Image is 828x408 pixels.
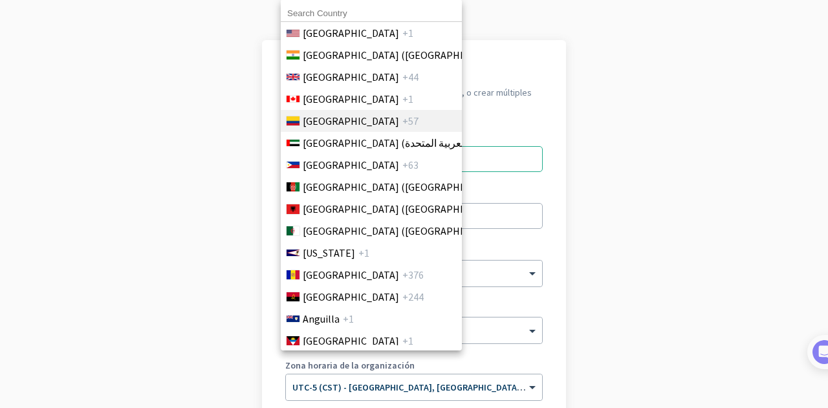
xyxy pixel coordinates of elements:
span: [GEOGRAPHIC_DATA] [303,267,399,283]
span: [GEOGRAPHIC_DATA] (‫الإمارات العربية المتحدة‬‎) [303,135,507,151]
span: [GEOGRAPHIC_DATA] [303,25,399,41]
span: +244 [402,289,424,305]
span: [GEOGRAPHIC_DATA] [303,289,399,305]
span: +1 [402,91,413,107]
span: Anguilla [303,311,340,327]
span: [GEOGRAPHIC_DATA] (‫[GEOGRAPHIC_DATA]‬‎) [303,223,505,239]
span: [GEOGRAPHIC_DATA] [303,157,399,173]
span: +1 [343,311,354,327]
span: +1 [402,25,413,41]
span: [GEOGRAPHIC_DATA] ([GEOGRAPHIC_DATA]) [303,201,505,217]
span: [GEOGRAPHIC_DATA] (‫[GEOGRAPHIC_DATA]‬‎) [303,179,505,195]
span: +63 [402,157,419,173]
span: [GEOGRAPHIC_DATA] [303,69,399,85]
span: [GEOGRAPHIC_DATA] ([GEOGRAPHIC_DATA]) [303,47,505,63]
span: [GEOGRAPHIC_DATA] [303,91,399,107]
span: +1 [358,245,369,261]
input: Search Country [281,5,462,22]
span: +1 [402,333,413,349]
span: +57 [402,113,419,129]
span: [GEOGRAPHIC_DATA] [303,333,399,349]
span: +376 [402,267,424,283]
span: +44 [402,69,419,85]
span: [US_STATE] [303,245,355,261]
span: [GEOGRAPHIC_DATA] [303,113,399,129]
